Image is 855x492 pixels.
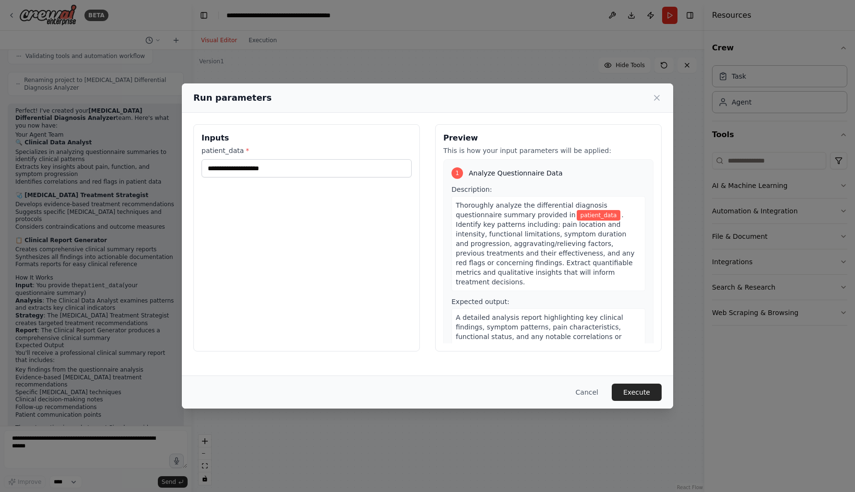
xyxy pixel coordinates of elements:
span: Variable: patient_data [577,210,621,221]
button: Cancel [568,384,606,401]
span: A detailed analysis report highlighting key clinical findings, symptom patterns, pain characteris... [456,314,623,350]
h3: Preview [443,132,653,144]
p: This is how your input parameters will be applied: [443,146,653,155]
span: Analyze Questionnaire Data [469,168,563,178]
label: patient_data [202,146,412,155]
button: Execute [612,384,662,401]
h3: Inputs [202,132,412,144]
h2: Run parameters [193,91,272,105]
span: Description: [451,186,492,193]
span: Thoroughly analyze the differential diagnosis questionnaire summary provided in [456,201,607,219]
div: 1 [451,167,463,179]
span: Expected output: [451,298,510,305]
